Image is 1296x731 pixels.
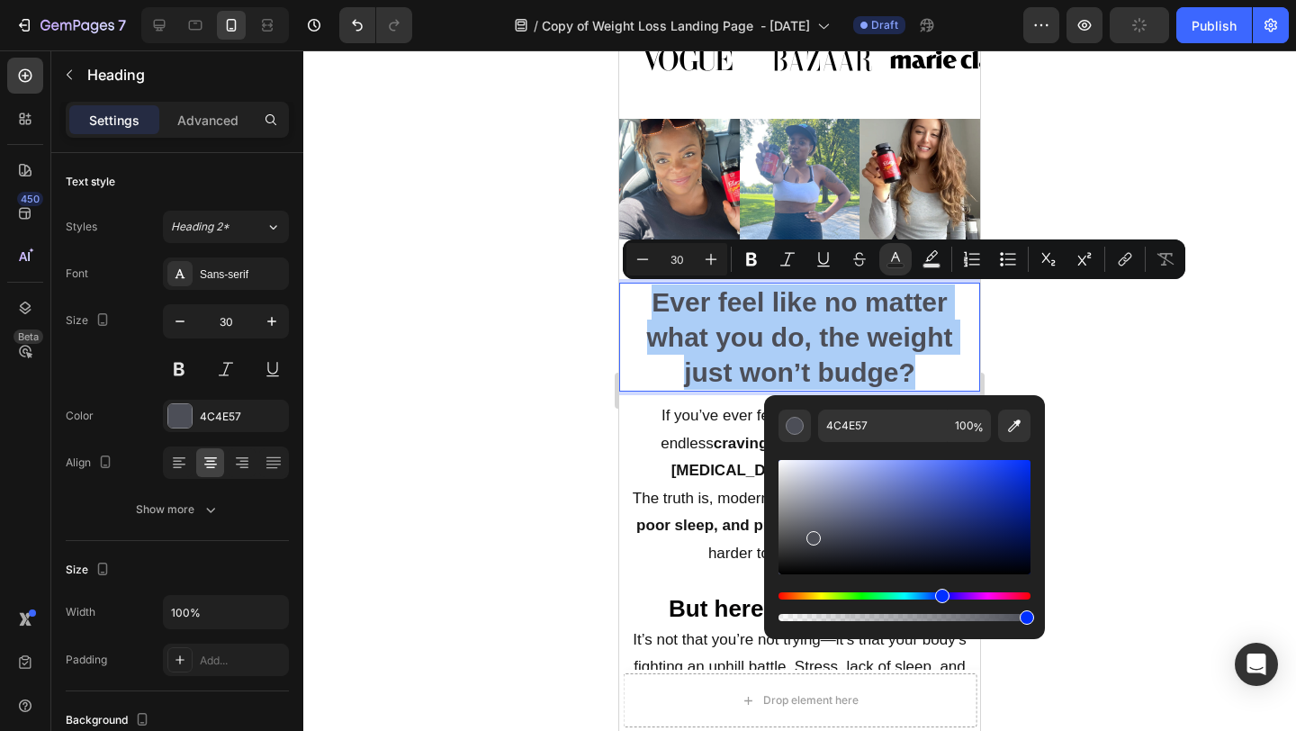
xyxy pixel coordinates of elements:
[121,68,241,189] img: gempages_579372097344635413-ba72e5e6-86ae-4001-a380-20999f5d7b85.jpg
[13,329,43,344] div: Beta
[66,266,88,282] div: Font
[7,7,134,43] button: 7
[200,653,284,669] div: Add...
[1176,7,1252,43] button: Publish
[66,604,95,620] div: Width
[778,592,1030,600] div: Hue
[118,14,126,36] p: 7
[66,558,113,582] div: Size
[66,174,115,190] div: Text style
[818,410,948,442] input: E.g FFFFFF
[240,68,361,189] img: gempages_579372097344635413-e545d2ae-7360-4307-8926-ef6927f14f3d.jpg
[66,309,113,333] div: Size
[66,652,107,668] div: Padding
[1192,16,1237,35] div: Publish
[157,356,197,374] strong: stuck
[619,50,980,731] iframe: Design area
[89,111,139,130] p: Settings
[534,16,538,35] span: /
[136,501,220,519] div: Show more
[49,545,311,572] strong: But here’s the thing 💁🏽‍♀️:
[87,64,282,86] p: Heading
[163,211,289,243] button: Heading 2*
[171,219,229,235] span: Heading 2*
[164,596,288,628] input: Auto
[2,352,359,518] p: If you’ve ever felt on your journey—endless —you’re not alone. The truth is, modern life works ag...
[339,7,412,43] div: Undo/Redo
[17,192,43,206] div: 450
[871,17,898,33] span: Draft
[200,266,284,283] div: Sans-serif
[200,409,284,425] div: 4C4E57
[623,239,1185,279] div: Editor contextual toolbar
[66,493,289,526] button: Show more
[66,219,97,235] div: Styles
[2,234,359,339] p: Ever feel like no matter what you do, the weight just won’t budge?
[177,111,238,130] p: Advanced
[1235,643,1278,686] div: Open Intercom Messenger
[542,16,810,35] span: Copy of Weight Loss Landing Page - [DATE]
[66,451,116,475] div: Align
[66,408,94,424] div: Color
[973,418,984,438] span: %
[52,384,319,429] strong: cravings, low energy, stubborn [MEDICAL_DATA]
[2,545,359,714] p: It’s not that you’re not trying—it’s that your body’s fighting an uphill battle. Stress, lack of ...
